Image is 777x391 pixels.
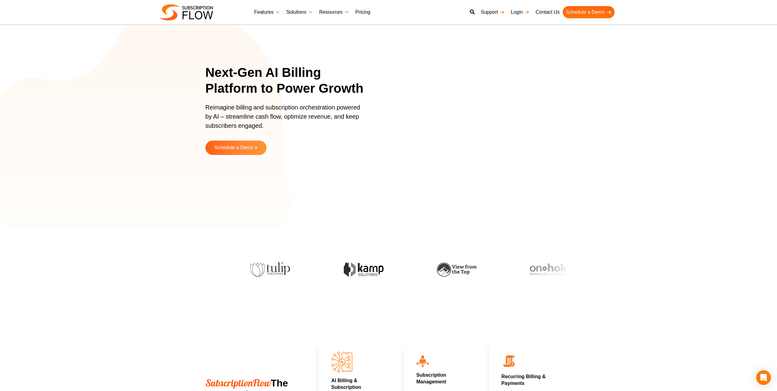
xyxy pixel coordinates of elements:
[437,263,477,277] img: view-from-the-top
[205,103,364,136] p: Reimagine billing and subscription orchestration powered by AI – streamline cash flow, optimize r...
[205,141,267,155] a: Schedule a Demo
[416,355,429,367] img: icon10
[316,6,352,18] a: Resources
[250,262,290,277] img: tulip-publishing
[501,353,517,369] img: 02
[214,145,253,150] span: Schedule a Demo
[501,374,546,386] a: Recurring Billing & Payments
[508,6,532,18] a: Login
[331,352,352,373] img: AI Billing & Subscription Managements
[205,377,271,389] span: SubscriptionFlow
[344,262,383,277] img: kamp-solution
[160,4,213,20] img: Subscriptionflow
[205,65,372,97] h1: Next-Gen AI Billing Platform to Power Growth
[478,6,508,18] a: Support
[756,370,771,385] div: Open Intercom Messenger
[251,6,283,18] a: Features
[532,6,563,18] a: Contact Us
[283,6,316,18] a: Solutions
[416,372,446,384] a: Subscription Management
[563,6,614,18] a: Schedule a Demo
[352,6,373,18] a: Pricing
